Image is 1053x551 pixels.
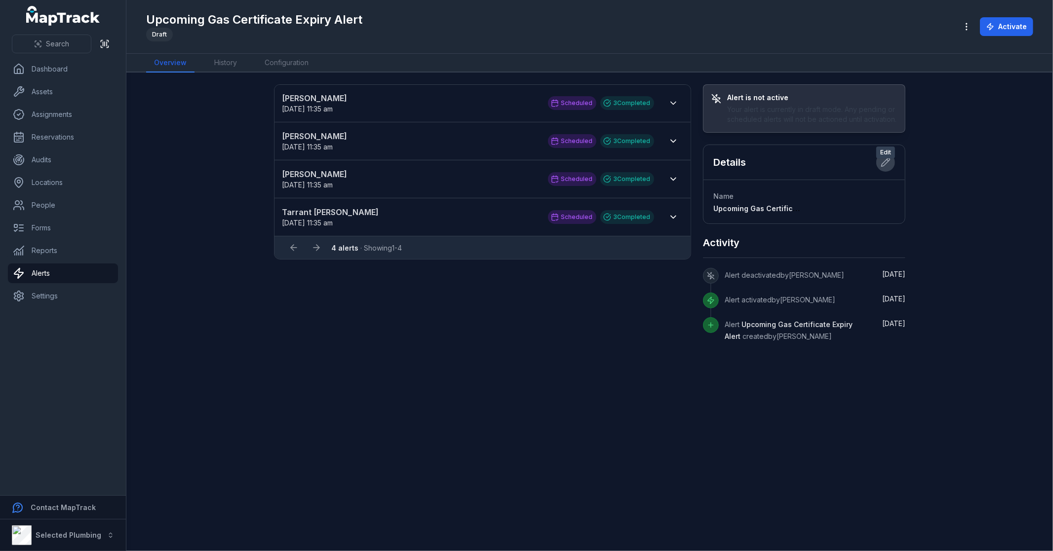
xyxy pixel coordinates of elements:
span: Alert activated by [PERSON_NAME] [725,295,835,304]
button: Search [12,35,91,53]
strong: Contact MapTrack [31,503,96,512]
span: Search [46,39,69,49]
strong: [PERSON_NAME] [282,168,538,180]
span: [DATE] 11:35 am [282,219,333,227]
strong: 4 alerts [332,244,359,252]
time: 8/18/2025, 11:34:18 AM [882,294,905,303]
a: MapTrack [26,6,100,26]
a: [PERSON_NAME][DATE] 11:35 am [282,130,538,152]
div: Your alert is currently in draft mode. Any pending or scheduled alerts will not be actioned until... [727,105,897,124]
div: 3 Completed [600,210,654,224]
a: People [8,195,118,215]
a: Alerts [8,263,118,283]
a: Audits [8,150,118,170]
strong: Selected Plumbing [36,531,101,539]
span: Name [713,192,734,200]
span: Alert created by [PERSON_NAME] [725,320,853,340]
button: Activate [980,17,1033,36]
span: Upcoming Gas Certificate Expiry Alert [713,204,846,213]
span: [DATE] [882,319,905,328]
a: Configuration [257,54,316,73]
span: Alert deactivated by [PERSON_NAME] [725,271,844,279]
strong: Tarrant [PERSON_NAME] [282,206,538,218]
time: 8/25/2025, 11:35:00 AM [282,181,333,189]
div: 3 Completed [600,134,654,148]
div: Scheduled [548,96,596,110]
span: Edit [876,147,895,158]
strong: [PERSON_NAME] [282,92,538,104]
a: Overview [146,54,195,73]
time: 8/25/2025, 11:35:00 AM [282,219,333,227]
div: 3 Completed [600,172,654,186]
a: Tarrant [PERSON_NAME][DATE] 11:35 am [282,206,538,228]
time: 8/18/2025, 1:17:53 PM [882,270,905,278]
span: · Showing 1 - 4 [332,244,402,252]
time: 8/25/2025, 11:35:00 AM [282,143,333,151]
strong: [PERSON_NAME] [282,130,538,142]
a: Locations [8,173,118,192]
a: Reservations [8,127,118,147]
span: [DATE] 11:35 am [282,105,333,113]
h3: Alert is not active [727,93,897,103]
a: Assignments [8,105,118,124]
div: Scheduled [548,172,596,186]
h2: Activity [703,236,740,250]
div: Scheduled [548,210,596,224]
a: [PERSON_NAME][DATE] 11:35 am [282,92,538,114]
span: [DATE] [882,294,905,303]
a: Forms [8,218,118,238]
time: 8/25/2025, 11:35:00 AM [282,105,333,113]
h1: Upcoming Gas Certificate Expiry Alert [146,12,362,28]
a: Assets [8,82,118,102]
a: History [206,54,245,73]
a: [PERSON_NAME][DATE] 11:35 am [282,168,538,190]
a: Dashboard [8,59,118,79]
div: 3 Completed [600,96,654,110]
div: Scheduled [548,134,596,148]
span: [DATE] [882,270,905,278]
span: Upcoming Gas Certificate Expiry Alert [725,320,853,340]
h2: Details [713,155,746,169]
span: [DATE] 11:35 am [282,181,333,189]
div: Draft [146,28,173,41]
span: [DATE] 11:35 am [282,143,333,151]
time: 8/18/2025, 11:33:45 AM [882,319,905,328]
a: Settings [8,286,118,306]
a: Reports [8,241,118,260]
